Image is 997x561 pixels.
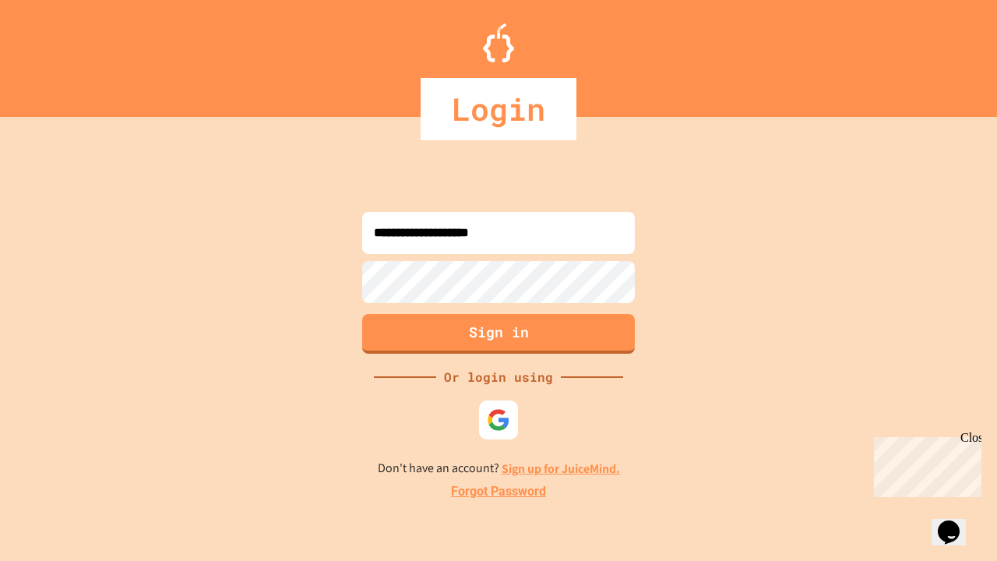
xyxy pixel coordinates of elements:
a: Sign up for JuiceMind. [502,460,620,477]
p: Don't have an account? [378,459,620,478]
div: Chat with us now!Close [6,6,107,99]
iframe: chat widget [868,431,981,497]
img: google-icon.svg [487,408,510,432]
a: Forgot Password [451,482,546,501]
div: Or login using [436,368,561,386]
div: Login [421,78,576,140]
button: Sign in [362,314,635,354]
img: Logo.svg [483,23,514,62]
iframe: chat widget [932,499,981,545]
